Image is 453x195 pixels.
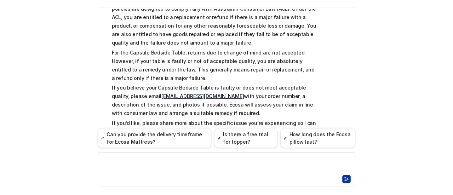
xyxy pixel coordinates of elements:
button: How long does the Ecosa pillow last? [280,128,355,148]
p: If you’d like, please share more about the specific issue you’re experiencing so I can better gui... [112,119,319,136]
button: Is there a free trial for topper? [214,128,277,148]
p: For the Capsule Bedside Table, returns due to change of mind are not accepted. However, if your t... [112,48,319,82]
button: Can you provide the delivery timeframe for Ecosa Mattress? [98,128,211,148]
a: [EMAIL_ADDRESS][DOMAIN_NAME] [161,93,244,99]
p: If you believe your Capsule Bedside Table is faulty or does not meet acceptable quality, please e... [112,84,319,117]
